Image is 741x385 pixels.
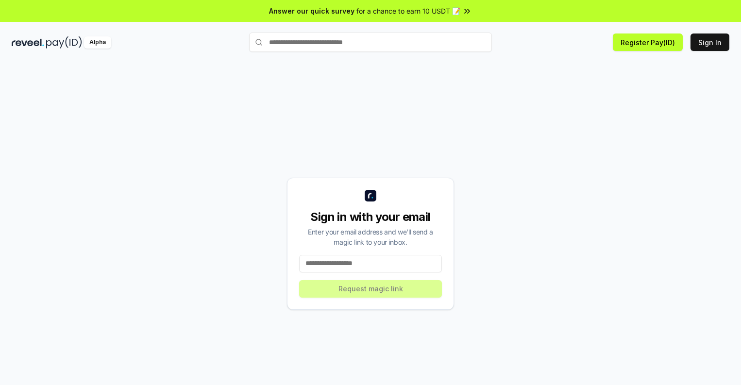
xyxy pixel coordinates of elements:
div: Alpha [84,36,111,49]
img: logo_small [365,190,376,201]
img: pay_id [46,36,82,49]
img: reveel_dark [12,36,44,49]
div: Sign in with your email [299,209,442,225]
div: Enter your email address and we’ll send a magic link to your inbox. [299,227,442,247]
span: for a chance to earn 10 USDT 📝 [356,6,460,16]
button: Sign In [690,33,729,51]
button: Register Pay(ID) [613,33,683,51]
span: Answer our quick survey [269,6,354,16]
